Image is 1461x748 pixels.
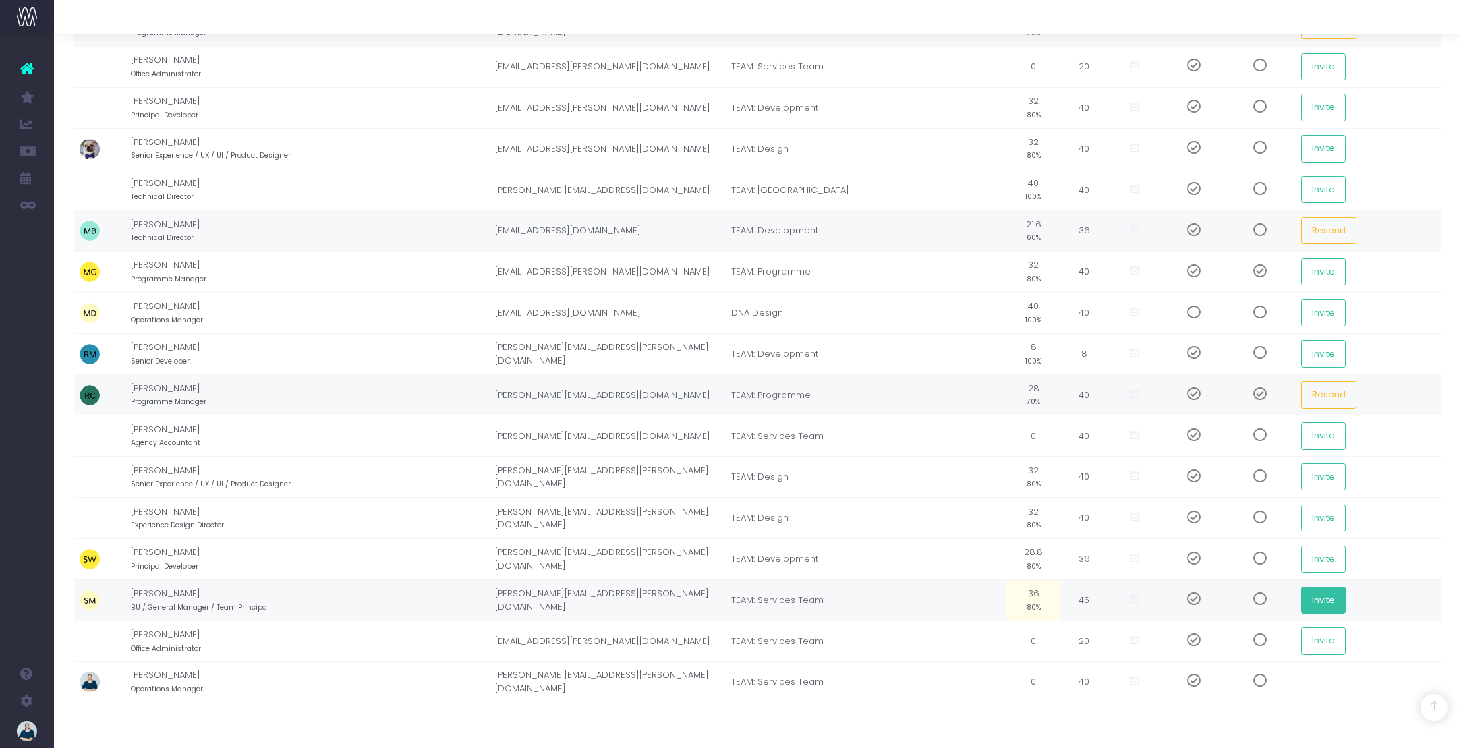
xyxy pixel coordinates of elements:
[80,385,100,405] img: profile_images
[80,672,100,692] img: profile_images
[80,98,100,118] img: profile_images
[131,415,488,457] td: [PERSON_NAME]
[1027,600,1041,612] small: 80%
[724,252,1006,293] td: TEAM: Programme
[131,128,488,169] td: [PERSON_NAME]
[724,128,1006,169] td: TEAM: Design
[131,333,488,374] td: [PERSON_NAME]
[1027,231,1041,243] small: 60%
[1301,463,1346,490] button: Invite
[1301,53,1346,80] button: Invite
[488,457,724,498] td: [PERSON_NAME][EMAIL_ADDRESS][PERSON_NAME][DOMAIN_NAME]
[1006,292,1060,333] td: 40
[724,292,1006,333] td: DNA Design
[724,579,1006,621] td: TEAM: Services Team
[724,169,1006,210] td: TEAM: [GEOGRAPHIC_DATA]
[488,498,724,539] td: [PERSON_NAME][EMAIL_ADDRESS][PERSON_NAME][DOMAIN_NAME]
[1006,333,1060,374] td: 8
[1025,190,1041,202] small: 100%
[1006,415,1060,457] td: 0
[1301,299,1346,326] button: Invite
[80,262,100,282] img: profile_images
[131,272,206,284] small: Programme Manager
[80,303,100,323] img: profile_images
[724,210,1006,252] td: TEAM: Development
[1060,374,1108,415] td: 40
[131,87,488,128] td: [PERSON_NAME]
[131,477,291,489] small: Senior Experience / UX / UI / Product Designer
[1006,128,1060,169] td: 32
[1301,587,1346,614] button: Invite
[724,538,1006,579] td: TEAM: Development
[488,415,724,457] td: [PERSON_NAME][EMAIL_ADDRESS][DOMAIN_NAME]
[1060,128,1108,169] td: 40
[1301,340,1346,367] button: Invite
[488,579,724,621] td: [PERSON_NAME][EMAIL_ADDRESS][PERSON_NAME][DOMAIN_NAME]
[131,252,488,293] td: [PERSON_NAME]
[1006,538,1060,579] td: 28.8
[131,354,190,366] small: Senior Developer
[1060,333,1108,374] td: 8
[131,374,488,415] td: [PERSON_NAME]
[1006,252,1060,293] td: 32
[1006,662,1060,701] td: 0
[131,169,488,210] td: [PERSON_NAME]
[1301,94,1346,121] button: Invite
[1027,26,1040,38] small: 70%
[488,252,724,293] td: [EMAIL_ADDRESS][PERSON_NAME][DOMAIN_NAME]
[1060,538,1108,579] td: 36
[131,498,488,539] td: [PERSON_NAME]
[488,374,724,415] td: [PERSON_NAME][EMAIL_ADDRESS][DOMAIN_NAME]
[1060,498,1108,539] td: 40
[1060,579,1108,621] td: 45
[1060,210,1108,252] td: 36
[724,457,1006,498] td: TEAM: Design
[131,600,269,612] small: BU / General Manager / Team Principal
[1027,395,1040,407] small: 70%
[488,46,724,87] td: [EMAIL_ADDRESS][PERSON_NAME][DOMAIN_NAME]
[131,210,488,252] td: [PERSON_NAME]
[131,190,194,202] small: Technical Director
[488,538,724,579] td: [PERSON_NAME][EMAIL_ADDRESS][PERSON_NAME][DOMAIN_NAME]
[488,662,724,701] td: [PERSON_NAME][EMAIL_ADDRESS][PERSON_NAME][DOMAIN_NAME]
[131,579,488,621] td: [PERSON_NAME]
[724,662,1006,701] td: TEAM: Services Team
[1027,148,1041,161] small: 80%
[1301,546,1346,573] button: Invite
[1006,621,1060,662] td: 0
[724,46,1006,87] td: TEAM: Services Team
[1301,258,1346,285] button: Invite
[488,621,724,662] td: [EMAIL_ADDRESS][PERSON_NAME][DOMAIN_NAME]
[724,621,1006,662] td: TEAM: Services Team
[724,333,1006,374] td: TEAM: Development
[131,108,198,120] small: Principal Developer
[1006,210,1060,252] td: 21.6
[1006,579,1060,621] td: 36
[1006,374,1060,415] td: 28
[131,436,200,448] small: Agency Accountant
[1025,313,1041,325] small: 100%
[1060,87,1108,128] td: 40
[1006,46,1060,87] td: 0
[131,292,488,333] td: [PERSON_NAME]
[80,467,100,487] img: profile_images
[1006,457,1060,498] td: 32
[131,641,201,654] small: Office Administrator
[1006,498,1060,539] td: 32
[1060,169,1108,210] td: 40
[80,344,100,364] img: profile_images
[1060,252,1108,293] td: 40
[1027,518,1041,530] small: 80%
[1027,108,1041,120] small: 80%
[1301,135,1346,162] button: Invite
[1006,169,1060,210] td: 40
[488,333,724,374] td: [PERSON_NAME][EMAIL_ADDRESS][PERSON_NAME][DOMAIN_NAME]
[80,549,100,569] img: profile_images
[131,518,224,530] small: Experience Design Director
[1025,354,1041,366] small: 100%
[488,169,724,210] td: [PERSON_NAME][EMAIL_ADDRESS][DOMAIN_NAME]
[80,508,100,528] img: profile_images
[17,721,37,741] img: images/default_profile_image.png
[488,292,724,333] td: [EMAIL_ADDRESS][DOMAIN_NAME]
[1301,176,1346,203] button: Invite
